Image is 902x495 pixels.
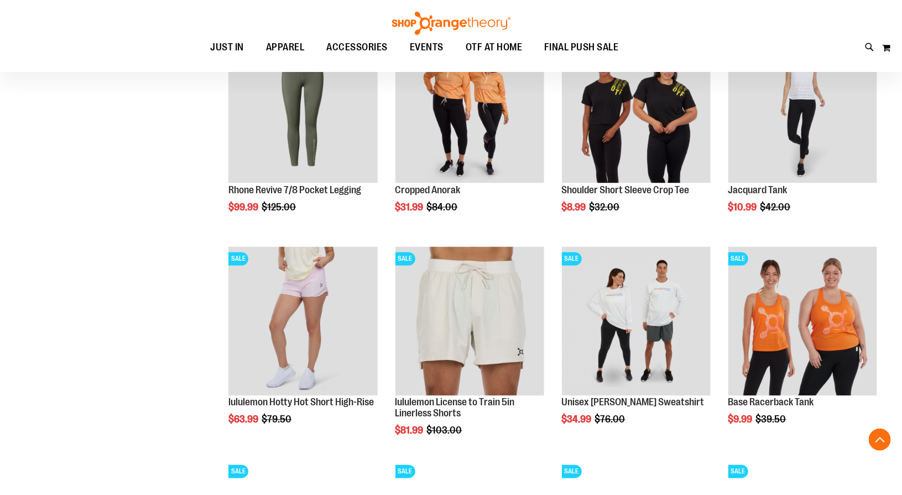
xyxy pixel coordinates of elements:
[728,397,814,408] a: Base Racerback Tank
[223,241,383,453] div: product
[728,34,877,183] img: Front view of Jacquard Tank
[756,414,788,425] span: $39.50
[410,35,444,60] span: EVENTS
[395,465,415,478] span: SALE
[399,35,455,60] a: EVENTS
[395,247,544,398] a: lululemon License to Train 5in Linerless ShortsSALE
[228,34,377,185] a: Rhone Revive 7/8 Pocket LeggingSALE
[228,184,361,195] a: Rhone Revive 7/8 Pocket Legging
[562,34,711,183] img: Product image for Shoulder Short Sleeve Crop Tee
[544,35,619,60] span: FINAL PUSH SALE
[562,397,705,408] a: Unisex [PERSON_NAME] Sweatshirt
[728,252,748,266] span: SALE
[228,414,260,425] span: $63.99
[728,465,748,478] span: SALE
[455,35,534,60] a: OTF AT HOME
[228,247,377,396] img: lululemon Hotty Hot Short High-Rise
[466,35,523,60] span: OTF AT HOME
[395,397,515,419] a: lululemon License to Train 5in Linerless Shorts
[326,35,388,60] span: ACCESSORIES
[562,184,690,195] a: Shoulder Short Sleeve Crop Tee
[228,397,374,408] a: lululemon Hotty Hot Short High-Rise
[427,202,460,213] span: $84.00
[533,35,630,60] a: FINAL PUSH SALE
[723,29,883,241] div: product
[266,35,305,60] span: APPAREL
[562,465,582,478] span: SALE
[556,29,716,241] div: product
[562,414,593,425] span: $34.99
[228,34,377,183] img: Rhone Revive 7/8 Pocket Legging
[728,414,754,425] span: $9.99
[255,35,316,60] a: APPAREL
[390,29,550,241] div: product
[228,202,260,213] span: $99.99
[760,202,792,213] span: $42.00
[390,12,512,35] img: Shop Orangetheory
[228,252,248,266] span: SALE
[228,465,248,478] span: SALE
[869,429,891,451] button: Back To Top
[395,184,461,195] a: Cropped Anorak
[562,34,711,185] a: Product image for Shoulder Short Sleeve Crop TeeSALE
[427,425,464,436] span: $103.00
[395,34,544,183] img: Cropped Anorak primary image
[728,247,877,396] img: Product image for Base Racerback Tank
[723,241,883,453] div: product
[390,241,550,465] div: product
[199,35,255,60] a: JUST IN
[728,34,877,185] a: Front view of Jacquard TankSALE
[595,414,627,425] span: $76.00
[262,414,293,425] span: $79.50
[315,35,399,60] a: ACCESSORIES
[562,202,588,213] span: $8.99
[728,202,759,213] span: $10.99
[395,252,415,266] span: SALE
[223,29,383,241] div: product
[210,35,244,60] span: JUST IN
[228,247,377,398] a: lululemon Hotty Hot Short High-RiseSALE
[395,425,425,436] span: $81.99
[728,184,788,195] a: Jacquard Tank
[590,202,622,213] span: $32.00
[395,34,544,185] a: Cropped Anorak primary imageSALE
[728,247,877,398] a: Product image for Base Racerback TankSALE
[562,247,711,396] img: Unisex French Terry Crewneck Sweatshirt primary image
[395,247,544,396] img: lululemon License to Train 5in Linerless Shorts
[395,202,425,213] span: $31.99
[562,247,711,398] a: Unisex French Terry Crewneck Sweatshirt primary imageSALE
[556,241,716,453] div: product
[262,202,298,213] span: $125.00
[562,252,582,266] span: SALE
